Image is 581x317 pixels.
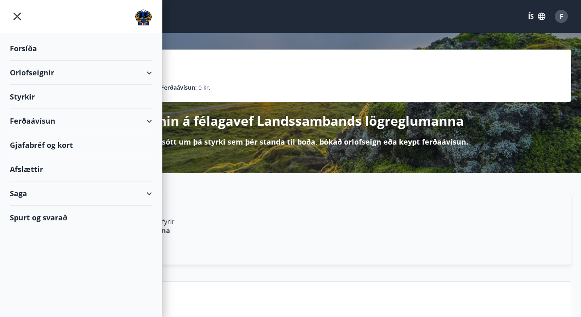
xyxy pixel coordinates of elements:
button: F [551,7,571,26]
span: F [560,12,563,21]
img: union_logo [135,9,152,25]
button: ÍS [524,9,550,24]
div: Ferðaávísun [10,109,152,133]
button: menu [10,9,25,24]
span: 0 kr. [198,83,210,92]
p: Hér getur þú sótt um þá styrki sem þér standa til boða, bókað orlofseign eða keypt ferðaávísun. [113,136,468,147]
div: Gjafabréf og kort [10,133,152,157]
div: Styrkir [10,85,152,109]
div: Forsíða [10,36,152,61]
div: Orlofseignir [10,61,152,85]
p: Næstu helgi [70,302,564,316]
p: Ferðaávísun : [161,83,197,92]
div: Saga [10,181,152,206]
div: Afslættir [10,157,152,181]
p: Velkomin á félagavef Landssambands lögreglumanna [118,112,464,130]
div: Spurt og svarað [10,206,152,229]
